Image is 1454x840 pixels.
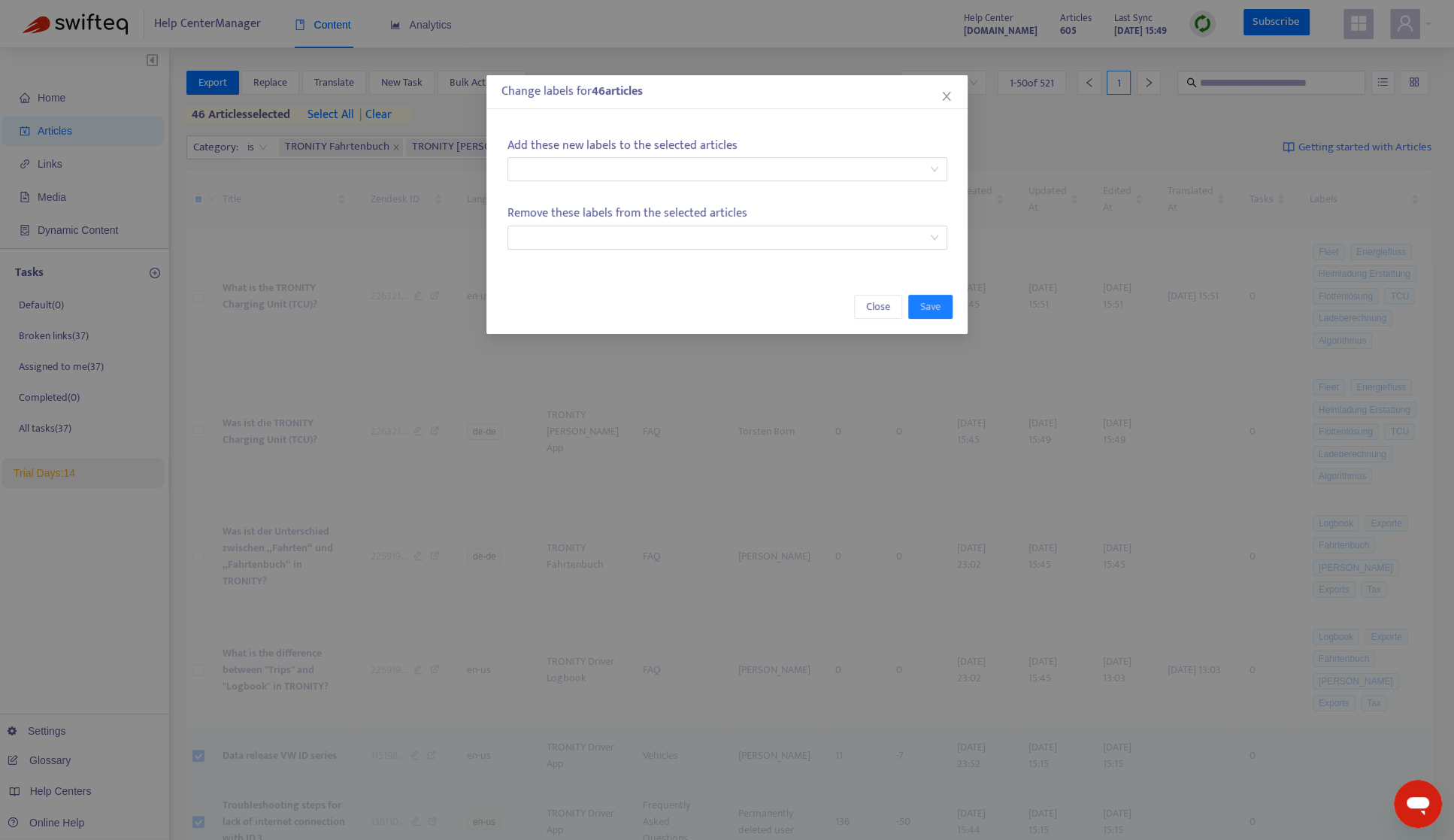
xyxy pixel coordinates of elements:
[507,204,947,223] p: Remove these labels from the selected articles
[941,90,953,102] span: close
[938,88,955,105] button: Close
[854,295,902,319] button: Close
[592,81,643,102] strong: 46 article s
[908,295,953,319] button: Save
[866,299,890,315] span: Close
[501,83,953,101] div: Change labels for
[1394,780,1442,828] iframe: Schaltfläche zum Öffnen des Messaging-Fensters
[507,136,947,155] p: Add these new labels to the selected articles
